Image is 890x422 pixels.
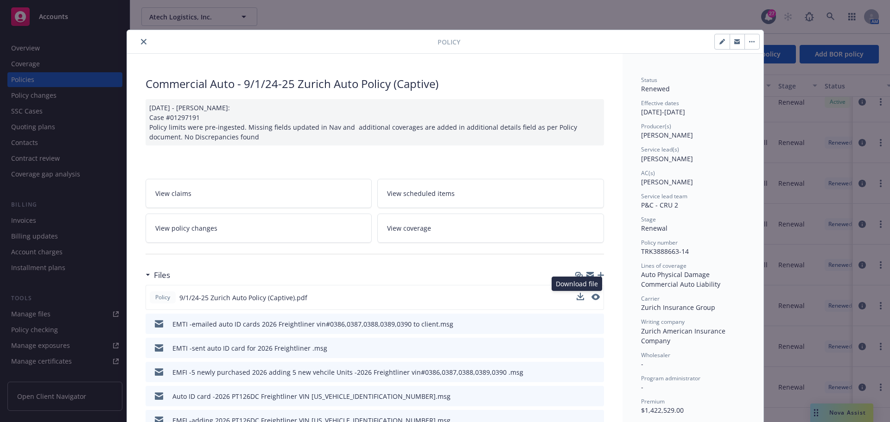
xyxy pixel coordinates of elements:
span: Program administrator [641,374,700,382]
button: preview file [592,319,600,329]
button: download file [577,343,585,353]
span: - [641,359,643,368]
span: Stage [641,215,656,223]
span: Policy [438,37,460,47]
div: Auto ID card -2026 PT126DC Freightliner VIN [US_VEHICLE_IDENTIFICATION_NUMBER].msg [172,391,451,401]
span: AC(s) [641,169,655,177]
span: [PERSON_NAME] [641,131,693,139]
span: View scheduled items [387,189,455,198]
button: preview file [592,343,600,353]
a: View claims [146,179,372,208]
button: preview file [592,391,600,401]
span: Status [641,76,657,84]
span: $1,422,529.00 [641,406,684,415]
button: close [138,36,149,47]
a: View policy changes [146,214,372,243]
span: Policy number [641,239,678,246]
span: Zurich Insurance Group [641,303,715,312]
button: download file [577,391,585,401]
a: View scheduled items [377,179,604,208]
span: Zurich American Insurance Company [641,327,727,345]
div: Commercial Auto - 9/1/24-25 Zurich Auto Policy (Captive) [146,76,604,92]
span: Lines of coverage [641,262,687,270]
button: download file [577,293,584,300]
span: - [641,383,643,391]
span: [PERSON_NAME] [641,177,693,186]
button: download file [577,319,585,329]
div: EMTI -sent auto ID card for 2026 Freightliner .msg [172,343,327,353]
button: download file [577,293,584,302]
span: Renewal [641,224,667,233]
button: preview file [591,294,600,300]
span: Service lead team [641,192,687,200]
span: Wholesaler [641,351,670,359]
div: [DATE] - [DATE] [641,99,745,117]
span: [PERSON_NAME] [641,154,693,163]
div: Commercial Auto Liability [641,279,745,289]
span: 9/1/24-25 Zurich Auto Policy (Captive).pdf [179,293,307,302]
span: Premium [641,397,665,405]
span: P&C - CRU 2 [641,201,678,209]
div: EMTI -emailed auto ID cards 2026 Freightliner vin#0386,0387,0388,0389,0390 to client.msg [172,319,453,329]
div: Download file [552,277,602,291]
div: Files [146,269,170,281]
div: EMFI -5 newly purchased 2026 adding 5 new vehcile Units -2026 Freightliner vin#0386,0387,0388,038... [172,367,523,377]
span: Carrier [641,295,660,302]
a: View coverage [377,214,604,243]
span: Service lead(s) [641,145,679,153]
span: View claims [155,189,191,198]
span: View coverage [387,223,431,233]
span: Writing company [641,318,685,326]
h3: Files [154,269,170,281]
div: [DATE] - [PERSON_NAME]: Case #01297191 Policy limits were pre-ingested. Missing fields updated in... [146,99,604,145]
button: preview file [592,367,600,377]
span: TRK3888663-14 [641,247,689,256]
span: Effective dates [641,99,679,107]
span: Renewed [641,84,670,93]
button: download file [577,367,585,377]
span: Producer(s) [641,122,671,130]
button: preview file [591,293,600,302]
div: Auto Physical Damage [641,270,745,279]
span: Policy [153,293,172,302]
span: View policy changes [155,223,217,233]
